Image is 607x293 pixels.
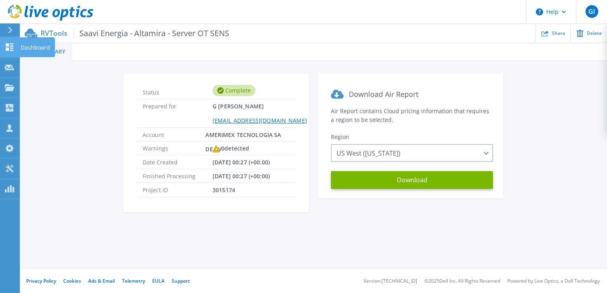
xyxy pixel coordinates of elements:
span: Air Report contains Cloud pricing information that requires a region to be selected. [331,107,489,123]
li: Version: [TECHNICAL_ID] [363,279,417,284]
span: Download Air Report [349,89,418,99]
a: Ads & Email [88,278,115,284]
span: Project ID [143,183,213,197]
span: Status [143,85,213,96]
div: 0 detected [213,141,249,156]
a: EULA [152,278,164,284]
span: Saavi Energia - Altamira - Server OT SENS [74,29,229,38]
button: Download [331,171,493,189]
a: Support [172,278,190,284]
span: GI [588,8,595,15]
span: Delete [587,31,602,36]
p: Dashboard [21,37,50,58]
span: [DATE] 00:27 (+00:00) [213,155,270,169]
span: [DATE] 00:27 (+00:00) [213,169,270,183]
li: © 2025 Dell Inc. All Rights Reserved [424,279,500,284]
span: G [PERSON_NAME] [213,99,307,127]
span: Share [552,31,565,36]
span: Account [143,128,205,141]
span: Warnings [143,141,213,155]
a: Cookies [63,278,81,284]
span: Date Created [143,155,213,169]
span: AMERIMEX TECNOLOGIA SA DE CV [205,128,290,141]
a: Telemetry [122,278,145,284]
a: [EMAIL_ADDRESS][DOMAIN_NAME] [213,117,307,124]
span: Region [331,133,349,141]
span: Prepared for [143,99,213,127]
li: Powered by Live Optics, a Dell Technology [507,279,600,284]
a: Privacy Policy [26,278,56,284]
span: Finished Processing [143,169,213,183]
div: US West ([US_STATE]) [331,144,493,162]
p: RVTools [41,29,229,38]
div: Complete [213,85,255,96]
span: 3015174 [213,183,235,197]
